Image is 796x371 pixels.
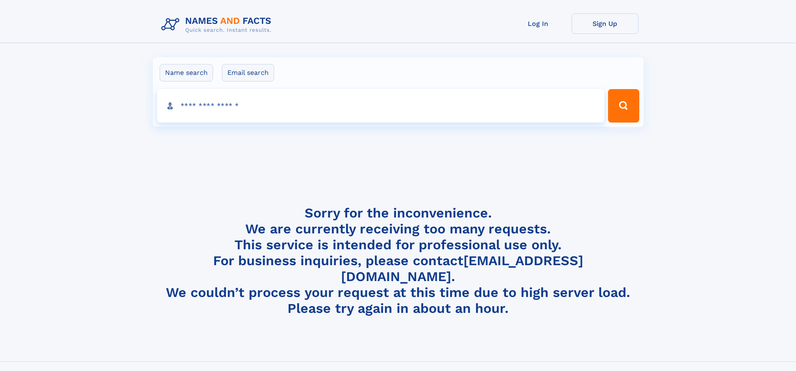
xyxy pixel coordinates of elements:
[341,253,583,284] a: [EMAIL_ADDRESS][DOMAIN_NAME]
[572,13,638,34] a: Sign Up
[505,13,572,34] a: Log In
[158,205,638,317] h4: Sorry for the inconvenience. We are currently receiving too many requests. This service is intend...
[158,13,278,36] img: Logo Names and Facts
[160,64,213,82] label: Name search
[157,89,605,123] input: search input
[222,64,274,82] label: Email search
[608,89,639,123] button: Search Button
